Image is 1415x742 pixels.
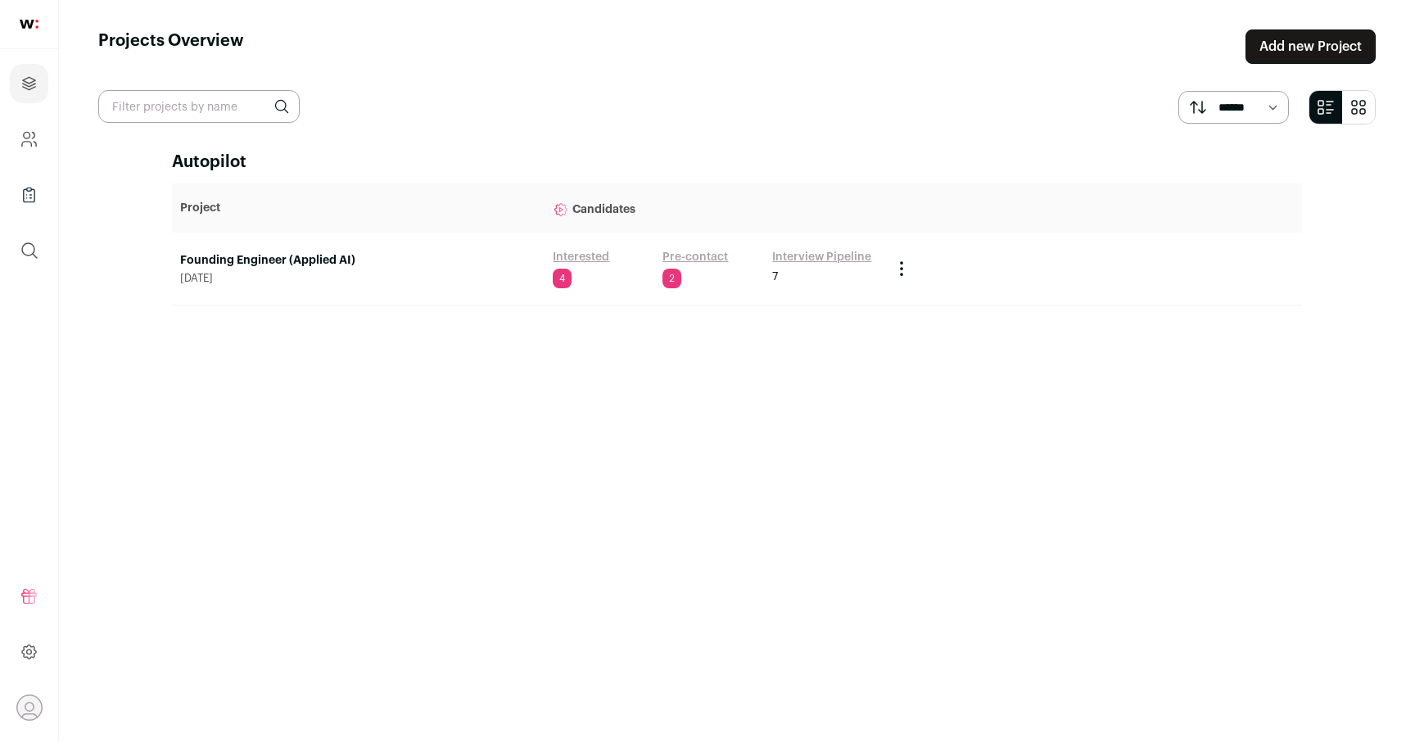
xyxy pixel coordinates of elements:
[10,175,48,215] a: Company Lists
[892,259,911,278] button: Project Actions
[180,272,536,285] span: [DATE]
[772,269,778,285] span: 7
[662,249,728,265] a: Pre-contact
[1245,29,1376,64] a: Add new Project
[553,249,609,265] a: Interested
[662,269,681,288] span: 2
[98,29,244,64] h1: Projects Overview
[553,192,875,224] p: Candidates
[16,694,43,721] button: Open dropdown
[172,151,1302,174] h2: Autopilot
[772,249,871,265] a: Interview Pipeline
[10,64,48,103] a: Projects
[98,90,300,123] input: Filter projects by name
[180,252,536,269] a: Founding Engineer (Applied AI)
[180,200,536,216] p: Project
[20,20,38,29] img: wellfound-shorthand-0d5821cbd27db2630d0214b213865d53afaa358527fdda9d0ea32b1df1b89c2c.svg
[10,120,48,159] a: Company and ATS Settings
[553,269,572,288] span: 4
